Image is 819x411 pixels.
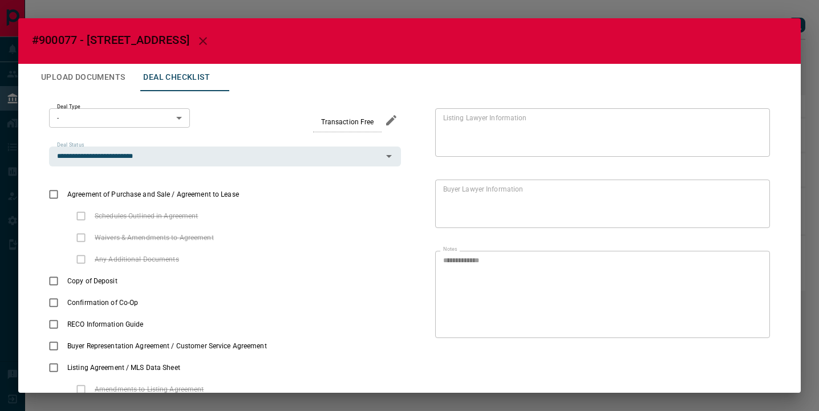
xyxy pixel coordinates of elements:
button: Upload Documents [32,64,134,91]
div: - [49,108,190,128]
span: Schedules Outlined in Agreement [92,211,201,221]
span: Agreement of Purchase and Sale / Agreement to Lease [64,189,242,200]
textarea: text field [443,256,757,333]
span: Waivers & Amendments to Agreement [92,233,217,243]
button: Deal Checklist [134,64,219,91]
label: Notes [443,246,457,253]
span: Confirmation of Co-Op [64,298,141,308]
span: Any Additional Documents [92,254,182,264]
span: Copy of Deposit [64,276,120,286]
textarea: text field [443,185,757,223]
span: Listing Agreement / MLS Data Sheet [64,363,183,373]
span: Amendments to Listing Agreement [92,384,207,394]
textarea: text field [443,113,757,152]
span: Buyer Representation Agreement / Customer Service Agreement [64,341,270,351]
label: Deal Type [57,103,80,111]
label: Deal Status [57,141,84,149]
button: edit [382,111,401,130]
span: #900077 - [STREET_ADDRESS] [32,33,189,47]
span: RECO Information Guide [64,319,146,329]
button: Open [381,148,397,164]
